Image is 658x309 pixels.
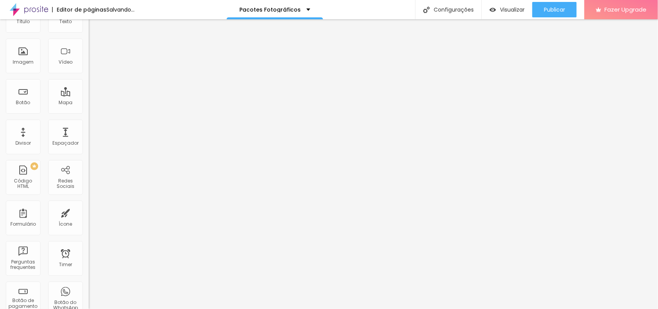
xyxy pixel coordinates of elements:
[8,298,38,309] div: Botão de pagamento
[8,259,38,270] div: Perguntas frequentes
[59,262,72,267] div: Timer
[423,7,430,13] img: Icone
[239,7,301,12] p: Pacotes Fotográficos
[59,221,72,227] div: Ícone
[544,7,565,13] span: Publicar
[10,221,36,227] div: Formulário
[52,140,79,146] div: Espaçador
[50,178,81,189] div: Redes Sociais
[482,2,532,17] button: Visualizar
[89,19,658,309] iframe: Editor
[15,140,31,146] div: Divisor
[532,2,577,17] button: Publicar
[500,7,525,13] span: Visualizar
[604,6,646,13] span: Fazer Upgrade
[16,100,30,105] div: Botão
[59,100,72,105] div: Mapa
[59,59,72,65] div: Vídeo
[490,7,496,13] img: view-1.svg
[106,7,135,12] div: Salvando...
[13,59,34,65] div: Imagem
[52,7,106,12] div: Editor de páginas
[17,19,30,24] div: Título
[8,178,38,189] div: Código HTML
[59,19,72,24] div: Texto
